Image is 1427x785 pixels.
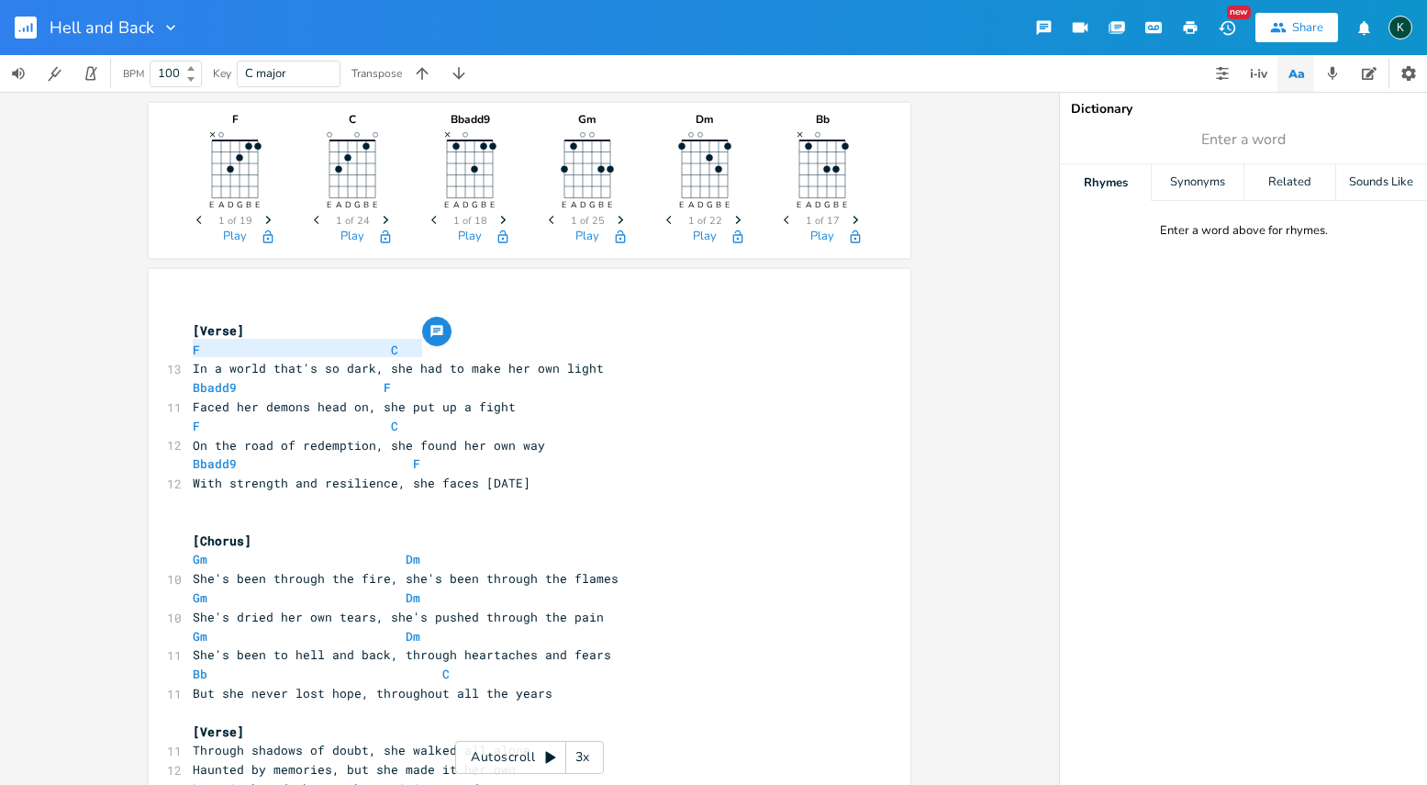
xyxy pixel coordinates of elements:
[193,609,604,625] span: She's dried her own tears, she's pushed through the pain
[193,570,619,587] span: She's been through the fire, she's been through the flames
[413,455,420,472] span: F
[345,199,351,210] text: D
[245,65,286,82] span: C major
[1255,13,1338,42] button: Share
[391,418,398,434] span: C
[223,230,247,245] button: Play
[424,114,516,125] div: Bbadd9
[815,199,821,210] text: D
[806,216,840,226] span: 1 of 17
[363,199,369,210] text: B
[193,398,516,415] span: Faced her demons head on, she put up a fight
[444,127,451,141] text: ×
[598,199,604,210] text: B
[373,199,377,210] text: E
[481,199,486,210] text: B
[351,68,402,79] div: Transpose
[193,533,251,549] span: [Chorus]
[1160,223,1328,239] div: Enter a word above for rhymes.
[1336,164,1427,201] div: Sounds Like
[1388,6,1412,49] button: K
[209,127,216,141] text: ×
[444,199,449,210] text: E
[209,199,214,210] text: E
[218,216,252,226] span: 1 of 19
[193,551,207,567] span: Gm
[575,230,599,245] button: Play
[541,114,633,125] div: Gm
[806,199,812,210] text: A
[842,199,847,210] text: E
[193,685,552,701] span: But she never lost hope, throughout all the years
[340,230,364,245] button: Play
[406,628,420,645] span: Dm
[688,216,722,226] span: 1 of 22
[193,666,207,682] span: Bb
[1292,19,1323,36] div: Share
[193,723,244,740] span: [Verse]
[472,199,478,210] text: G
[193,646,611,663] span: She's been to hell and back, through heartaches and fears
[453,216,487,226] span: 1 of 18
[716,199,721,210] text: B
[458,230,482,245] button: Play
[463,199,469,210] text: D
[327,199,331,210] text: E
[571,199,577,210] text: A
[218,199,225,210] text: A
[455,741,604,774] div: Autoscroll
[193,475,530,491] span: With strength and resilience, she faces [DATE]
[189,114,281,125] div: F
[725,199,730,210] text: E
[50,19,154,36] span: Hell and Back
[490,199,495,210] text: E
[797,199,801,210] text: E
[336,216,370,226] span: 1 of 24
[193,379,237,396] span: Bbadd9
[833,199,839,210] text: B
[246,199,251,210] text: B
[193,761,516,778] span: Haunted by memories, but she made it her own
[1209,11,1245,44] button: New
[193,437,545,454] span: On the road of redemption, she found her own way
[679,199,684,210] text: E
[1201,129,1286,151] span: Enter a word
[810,230,834,245] button: Play
[391,342,398,358] span: C
[1060,164,1151,201] div: Rhymes
[193,418,200,434] span: F
[354,199,361,210] text: G
[213,68,231,79] div: Key
[580,199,586,210] text: D
[193,360,604,376] span: In a world that's so dark, she had to make her own light
[228,199,234,210] text: D
[193,742,530,758] span: Through shadows of doubt, she walked all alone
[384,379,391,396] span: F
[776,114,868,125] div: Bb
[693,230,717,245] button: Play
[193,342,200,358] span: F
[406,551,420,567] span: Dm
[255,199,260,210] text: E
[1388,16,1412,39] div: Koval
[1152,164,1243,201] div: Synonyms
[707,199,713,210] text: G
[688,199,695,210] text: A
[608,199,612,210] text: E
[193,589,207,606] span: Gm
[1244,164,1335,201] div: Related
[797,127,803,141] text: ×
[824,199,831,210] text: G
[562,199,566,210] text: E
[697,199,704,210] text: D
[123,69,144,79] div: BPM
[566,741,599,774] div: 3x
[307,114,398,125] div: C
[193,322,244,339] span: [Verse]
[1227,6,1251,19] div: New
[406,589,420,606] span: Dm
[571,216,605,226] span: 1 of 25
[1071,103,1416,116] div: Dictionary
[589,199,596,210] text: G
[237,199,243,210] text: G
